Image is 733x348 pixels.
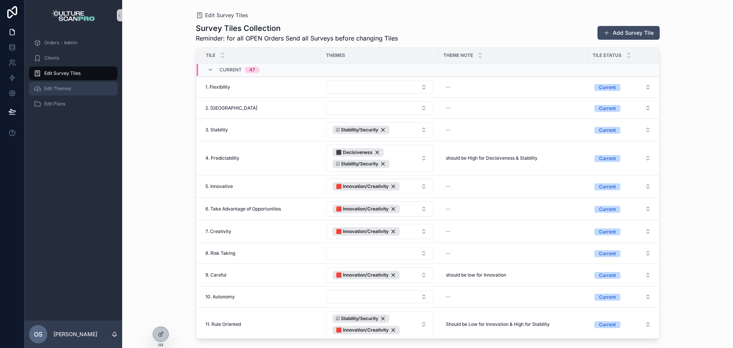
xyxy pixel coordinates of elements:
div: -- [446,294,450,300]
button: Select Button [326,81,433,94]
span: 🟥 Innovation/Creativity [336,228,389,235]
span: 4. Predictability [205,155,239,161]
span: 10. Autonomy [205,294,235,300]
button: Select Button [588,180,657,193]
h1: Survey Tiles Collection [196,23,398,34]
span: 5. Innovative [205,183,233,189]
button: Unselect 1 [333,160,390,168]
a: Edit Survey Tiles [29,66,118,80]
span: 🟥 Innovation/Creativity [336,206,389,212]
button: Add Survey Tile [597,26,660,40]
div: 47 [249,67,255,73]
button: Unselect 1 [333,126,390,134]
button: Unselect 5 [333,227,400,236]
button: Select Button [588,80,657,94]
button: Select Button [588,246,657,260]
button: Select Button [326,224,433,239]
button: Select Button [326,122,433,138]
div: -- [446,84,450,90]
div: -- [446,127,450,133]
div: scrollable content [24,31,122,121]
button: Select Button [588,225,657,238]
div: Current [599,183,616,190]
button: Unselect 2 [333,148,384,157]
span: Edit Themes [44,86,71,92]
img: App logo [52,9,95,21]
button: Unselect 5 [333,205,400,213]
span: Edit Plans [44,101,65,107]
span: OS [34,330,42,339]
span: 9. Careful [205,272,226,278]
button: Select Button [326,201,433,217]
span: Tile Status [593,52,622,58]
button: Select Button [588,123,657,137]
div: Current [599,294,616,301]
span: ⬛ Decisiveness [336,149,373,155]
span: Should be Low for Innovation & High for Stability [446,321,550,327]
button: Select Button [326,311,433,338]
div: -- [446,228,450,235]
span: 🟥 Innovation/Creativity [336,327,389,333]
div: Current [599,127,616,134]
a: Edit Plans [29,97,118,111]
p: [PERSON_NAME] [53,330,97,338]
span: Edit Survey Tiles [205,11,248,19]
button: Select Button [588,202,657,216]
button: Select Button [588,290,657,304]
button: Unselect 5 [333,271,400,279]
div: Current [599,206,616,213]
div: Current [599,84,616,91]
a: Edit Themes [29,82,118,95]
div: Current [599,228,616,235]
button: Select Button [326,290,433,303]
button: Select Button [326,102,433,115]
button: Select Button [588,151,657,165]
div: Current [599,105,616,112]
a: Clients [29,51,118,65]
span: ☑ Stability/Security [336,127,379,133]
span: 1. Flexibility [205,84,230,90]
button: Select Button [588,317,657,331]
span: 2. [GEOGRAPHIC_DATA] [205,105,257,111]
span: ☑ Stability/Security [336,161,379,167]
a: Orders - Admin [29,36,118,50]
a: Edit Survey Tiles [196,11,248,19]
div: -- [446,206,450,212]
div: Current [599,155,616,162]
button: Select Button [326,267,433,283]
div: -- [446,183,450,189]
div: Current [599,250,616,257]
button: Select Button [588,101,657,115]
button: Select Button [326,179,433,194]
div: -- [446,250,450,256]
span: Reminder: for all OPEN Orders Send all Surveys before changing Tiles [196,34,398,43]
span: should be High for Decisiveness & Stability [446,155,538,161]
span: Orders - Admin [44,40,77,46]
span: 6. Take Advantage of Opportunities [205,206,281,212]
span: Current [220,67,242,73]
span: Clients [44,55,59,61]
button: Unselect 1 [333,314,390,323]
span: Edit Survey Tiles [44,70,81,76]
button: Select Button [326,145,433,172]
span: 11. Rule Oriented [205,321,241,327]
span: Theme Note [443,52,473,58]
span: 7. Creativity [205,228,231,235]
span: Tile [206,52,215,58]
div: Current [599,272,616,279]
button: Unselect 5 [333,326,400,334]
span: Themes [326,52,345,58]
div: Current [599,321,616,328]
button: Unselect 5 [333,182,400,191]
button: Select Button [326,247,433,260]
button: Select Button [588,268,657,282]
span: 3. Stability [205,127,228,133]
span: should be low for Innovation [446,272,506,278]
div: -- [446,105,450,111]
span: 🟥 Innovation/Creativity [336,183,389,189]
span: ☑ Stability/Security [336,316,379,322]
span: 8. Risk Taking [205,250,235,256]
span: 🟥 Innovation/Creativity [336,272,389,278]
